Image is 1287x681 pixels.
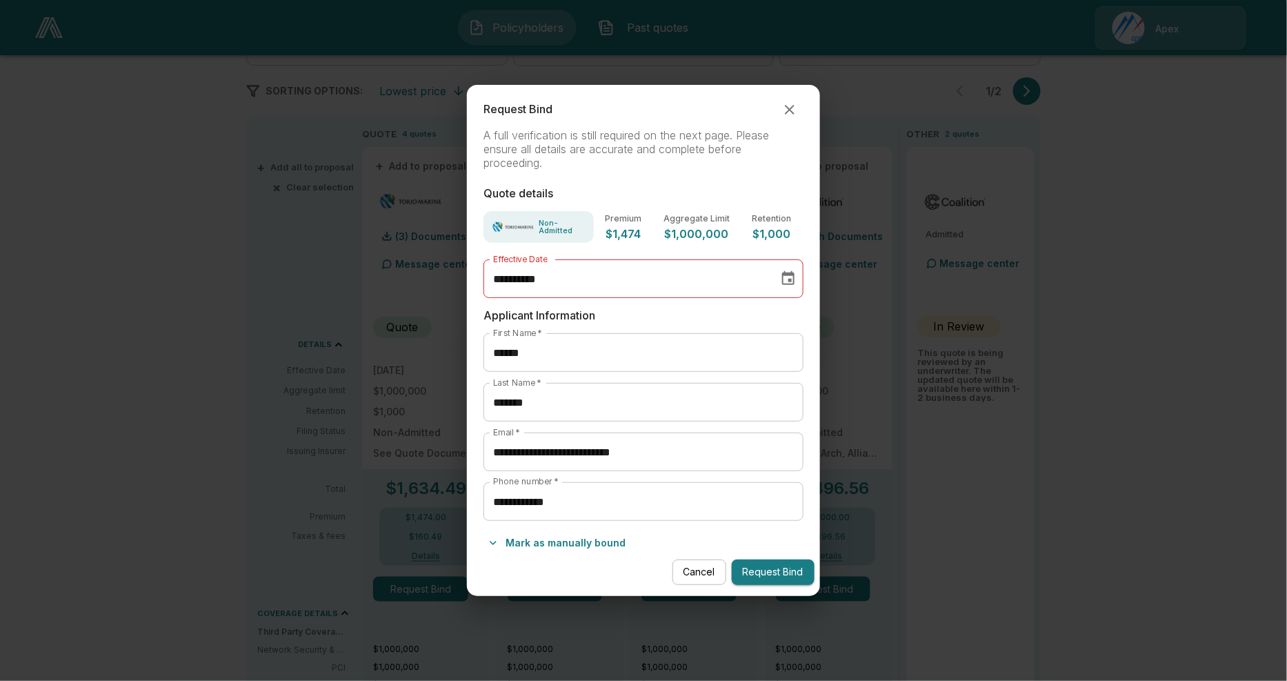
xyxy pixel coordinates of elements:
label: Email [493,426,520,438]
button: Request Bind [732,560,815,585]
p: A full verification is still required on the next page. Please ensure all details are accurate an... [483,129,804,170]
label: Phone number [493,476,559,488]
p: Applicant Information [483,309,804,322]
p: Request Bind [483,103,552,116]
p: Non-Admitted [539,219,586,235]
img: Carrier Logo [492,220,535,234]
p: $1,474 [605,228,641,239]
button: Cancel [672,560,726,585]
p: Aggregate Limit [664,215,730,223]
button: Mark as manually bound [483,532,631,554]
p: Quote details [483,187,804,200]
label: Last Name [493,377,541,388]
p: Retention [752,215,791,223]
label: First Name [493,327,542,339]
p: $1,000,000 [664,228,730,239]
label: Effective Date [493,253,548,265]
p: $1,000 [752,228,791,239]
button: Choose date, selected date is Jul 15, 2025 [775,265,802,293]
p: Premium [605,215,641,223]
